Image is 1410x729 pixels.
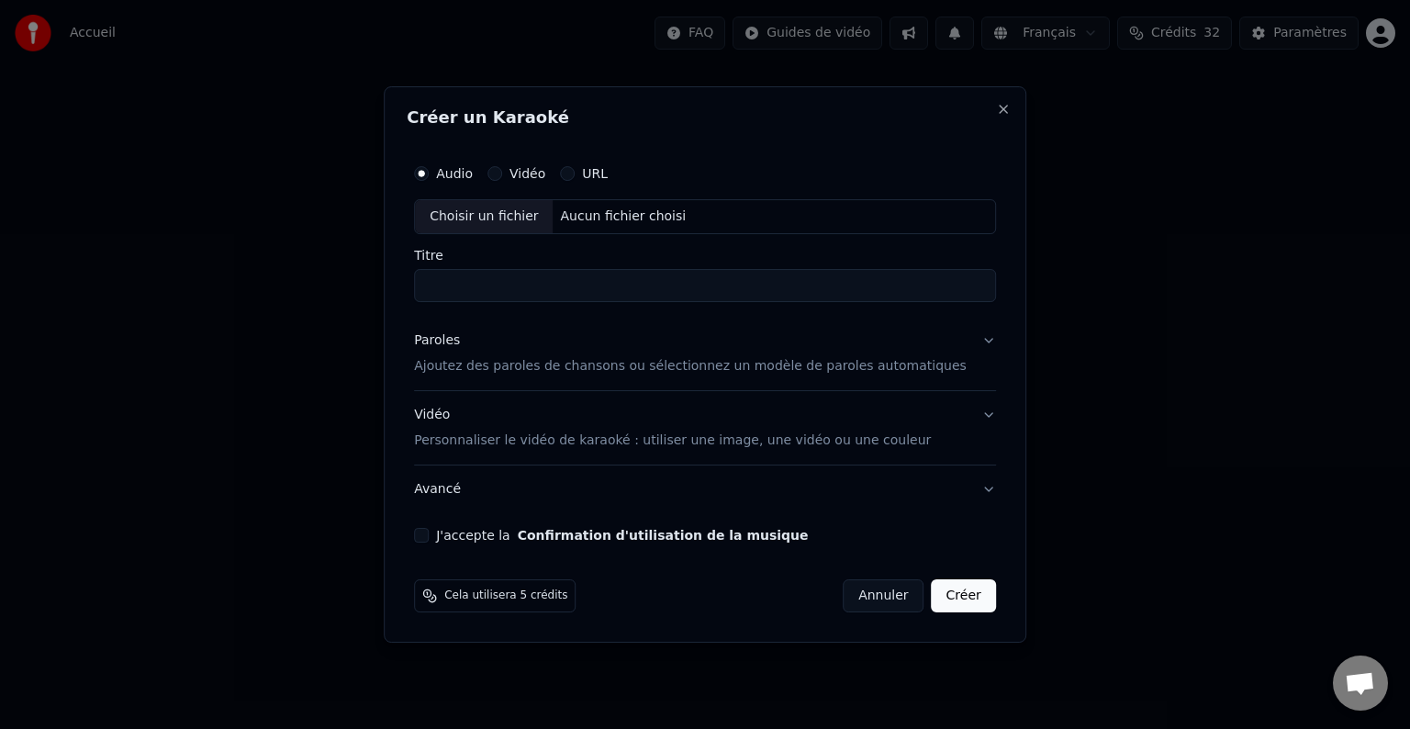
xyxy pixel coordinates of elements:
label: Audio [436,167,473,180]
div: Choisir un fichier [415,200,553,233]
div: Paroles [414,331,460,350]
label: Vidéo [509,167,545,180]
button: ParolesAjoutez des paroles de chansons ou sélectionnez un modèle de paroles automatiques [414,317,996,390]
label: URL [582,167,608,180]
label: Titre [414,249,996,262]
span: Cela utilisera 5 crédits [444,589,567,603]
p: Ajoutez des paroles de chansons ou sélectionnez un modèle de paroles automatiques [414,357,967,376]
label: J'accepte la [436,529,808,542]
button: Annuler [843,579,923,612]
button: VidéoPersonnaliser le vidéo de karaoké : utiliser une image, une vidéo ou une couleur [414,391,996,465]
div: Vidéo [414,406,931,450]
p: Personnaliser le vidéo de karaoké : utiliser une image, une vidéo ou une couleur [414,432,931,450]
button: J'accepte la [518,529,809,542]
h2: Créer un Karaoké [407,109,1003,126]
div: Aucun fichier choisi [554,207,694,226]
button: Créer [932,579,996,612]
button: Avancé [414,465,996,513]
